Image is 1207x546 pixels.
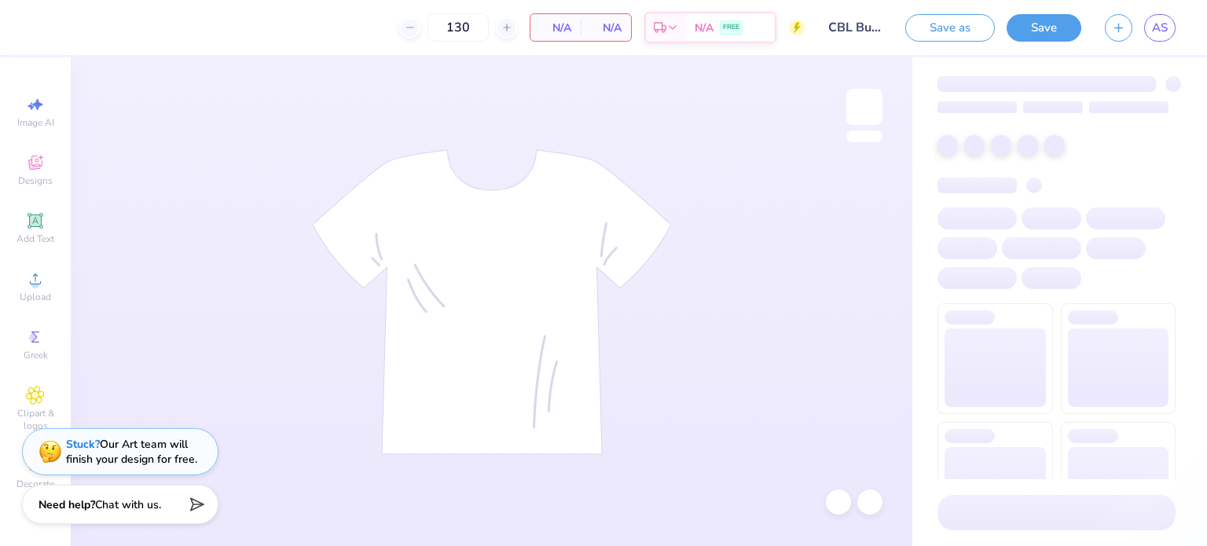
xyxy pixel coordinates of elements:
strong: Need help? [39,497,95,512]
span: Add Text [17,233,54,245]
img: tee-skeleton.svg [312,149,672,455]
span: Upload [20,291,51,303]
input: – – [427,13,489,42]
div: Our Art team will finish your design for free. [66,437,197,467]
span: Chat with us. [95,497,161,512]
span: Clipart & logos [8,407,63,432]
span: N/A [540,20,571,36]
span: N/A [695,20,714,36]
span: FREE [723,22,739,33]
span: N/A [590,20,622,36]
strong: Stuck? [66,437,100,452]
input: Untitled Design [816,12,893,43]
a: AS [1144,14,1176,42]
span: Designs [18,174,53,187]
span: Greek [24,349,48,361]
button: Save [1007,14,1081,42]
span: Decorate [17,478,54,490]
button: Save as [905,14,995,42]
span: Image AI [17,116,54,129]
span: AS [1152,19,1168,37]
